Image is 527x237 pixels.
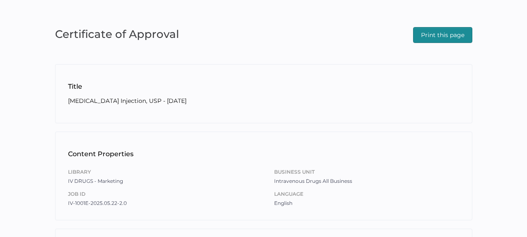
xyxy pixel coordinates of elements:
h1: Title [68,82,459,92]
span: IV DRUGS - Marketing [68,178,123,184]
span: Language [274,190,459,199]
span: English [274,200,292,206]
span: Print this page [421,27,464,42]
h1: Content Properties [68,149,459,159]
span: Certificate of Approval [55,25,179,43]
span: IV-1001E-2025.05.22-2.0 [68,200,127,206]
span: Job ID [68,190,253,199]
span: Intravenous Drugs All Business [274,178,352,184]
h2: [MEDICAL_DATA] Injection, USP - [DATE] [68,96,459,105]
span: Library [68,167,253,177]
button: Print this page [413,27,472,43]
span: Business Unit [274,167,459,177]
